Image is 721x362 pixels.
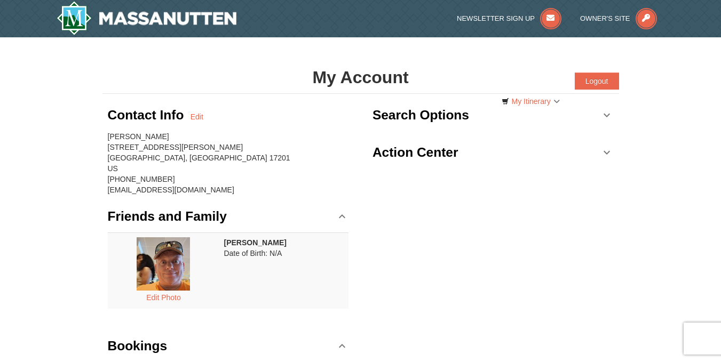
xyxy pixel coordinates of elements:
h3: Bookings [108,335,168,357]
a: My Itinerary [495,93,567,109]
button: Logout [575,73,619,90]
div: [PERSON_NAME] [STREET_ADDRESS][PERSON_NAME] [GEOGRAPHIC_DATA], [GEOGRAPHIC_DATA] 17201 US [PHONE_... [108,131,349,195]
img: Massanutten Resort Logo [57,1,237,35]
a: Action Center [373,136,614,168]
h3: Action Center [373,142,458,163]
a: Newsletter Sign Up [457,14,561,22]
a: Edit [191,111,203,122]
button: Edit Photo [140,291,187,304]
a: Search Options [373,99,614,131]
h3: Friends and Family [108,206,227,227]
a: Massanutten Resort [57,1,237,35]
h1: My Account [102,67,619,88]
span: Owner's Site [580,14,630,22]
td: Date of Birth: N/A [219,232,348,309]
span: Newsletter Sign Up [457,14,535,22]
a: Bookings [108,330,349,362]
img: f3d6b210885e4473b39b84f4338d3ccc.jpg [137,237,190,291]
a: Friends and Family [108,200,349,232]
h3: Contact Info [108,104,191,126]
h3: Search Options [373,104,469,126]
strong: [PERSON_NAME] [224,238,286,247]
a: Owner's Site [580,14,657,22]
